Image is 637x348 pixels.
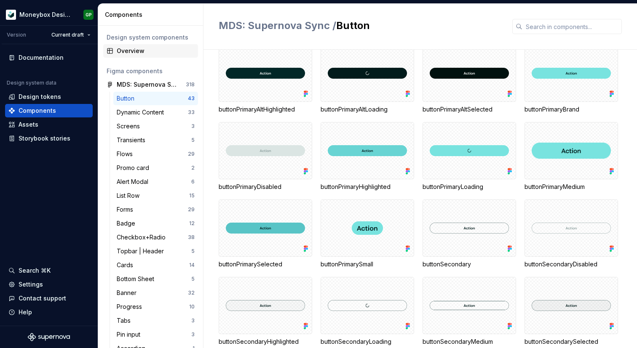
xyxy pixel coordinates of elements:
div: buttonPrimarySelected [219,260,312,268]
div: Flows [117,150,136,158]
button: Help [5,305,93,319]
div: buttonPrimaryDisabled [219,183,312,191]
div: 5 [191,248,195,255]
div: Documentation [19,53,64,62]
div: buttonPrimaryAltLoading [321,105,414,114]
div: Topbar | Header [117,247,167,255]
a: Alert Modal6 [113,175,198,189]
div: Contact support [19,294,66,303]
div: 38 [188,234,195,241]
div: Settings [19,280,43,289]
div: 6 [191,178,195,185]
span: Current draft [51,32,84,38]
svg: Supernova Logo [28,333,70,341]
div: Help [19,308,32,316]
a: Banner32 [113,286,198,300]
a: Progress10 [113,300,198,313]
div: Overview [117,47,195,55]
div: GP [86,11,92,18]
div: buttonPrimarySmall [321,260,414,268]
div: buttonPrimaryBrand [525,45,618,114]
div: Alert Modal [117,178,152,186]
div: buttonPrimaryLoading [423,183,516,191]
div: 12 [189,220,195,227]
div: buttonPrimarySmall [321,199,414,268]
div: 2 [191,165,195,171]
div: List Row [117,191,143,200]
a: Bottom Sheet5 [113,272,198,286]
a: Flows29 [113,147,198,161]
div: buttonPrimaryHighlighted [321,122,414,191]
span: MDS: Supernova Sync / [219,19,336,32]
div: 32 [188,290,195,296]
div: Assets [19,120,38,129]
a: Pin input3 [113,328,198,341]
input: Search in components... [522,19,622,34]
button: Search ⌘K [5,264,93,277]
div: Figma components [107,67,195,75]
a: Promo card2 [113,161,198,175]
div: buttonPrimaryAltSelected [423,45,516,114]
a: Overview [103,44,198,58]
button: Current draft [48,29,94,41]
div: Tabs [117,316,134,325]
a: Screens3 [113,120,198,133]
div: Button [117,94,138,103]
a: Documentation [5,51,93,64]
button: Moneybox Design SystemGP [2,5,96,24]
a: Design tokens [5,90,93,104]
div: 3 [191,317,195,324]
a: Cards14 [113,258,198,272]
a: Badge12 [113,217,198,230]
div: Forms [117,205,136,214]
div: 3 [191,123,195,130]
div: buttonPrimaryBrand [525,105,618,114]
a: Button43 [113,92,198,105]
div: Components [19,106,56,115]
a: Settings [5,278,93,291]
div: 33 [188,109,195,116]
div: 15 [189,192,195,199]
div: 318 [186,81,195,88]
div: Search ⌘K [19,266,51,275]
div: buttonSecondaryLoading [321,337,414,346]
div: 29 [188,206,195,213]
div: Progress [117,303,145,311]
div: 14 [189,262,195,268]
a: Tabs3 [113,314,198,327]
div: Screens [117,122,143,130]
img: 9de6ca4a-8ec4-4eed-b9a2-3d312393a40a.png [6,10,16,20]
div: buttonSecondary [423,199,516,268]
div: Badge [117,219,139,228]
a: MDS: Supernova Sync318 [103,78,198,91]
a: Assets [5,118,93,131]
div: Moneybox Design System [19,11,73,19]
div: Promo card [117,164,153,172]
div: buttonPrimaryDisabled [219,122,312,191]
div: buttonPrimaryAltHighlighted [219,105,312,114]
div: Transients [117,136,149,144]
div: Design system data [7,80,56,86]
div: buttonSecondaryMedium [423,337,516,346]
a: Transients5 [113,133,198,147]
div: Checkbox+Radio [117,233,169,242]
div: buttonPrimaryMedium [525,122,618,191]
div: 10 [189,303,195,310]
div: Banner [117,289,140,297]
div: Design system components [107,33,195,42]
div: 5 [191,276,195,282]
div: Cards [117,261,136,269]
a: Storybook stories [5,132,93,145]
div: buttonPrimaryAltLoading [321,45,414,114]
div: buttonPrimaryLoading [423,122,516,191]
div: buttonPrimarySelected [219,199,312,268]
div: Dynamic Content [117,108,167,117]
div: Storybook stories [19,134,70,143]
div: 29 [188,151,195,157]
div: buttonPrimaryAltSelected [423,105,516,114]
a: List Row15 [113,189,198,202]
button: Contact support [5,292,93,305]
div: buttonSecondaryDisabled [525,199,618,268]
div: buttonPrimaryMedium [525,183,618,191]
